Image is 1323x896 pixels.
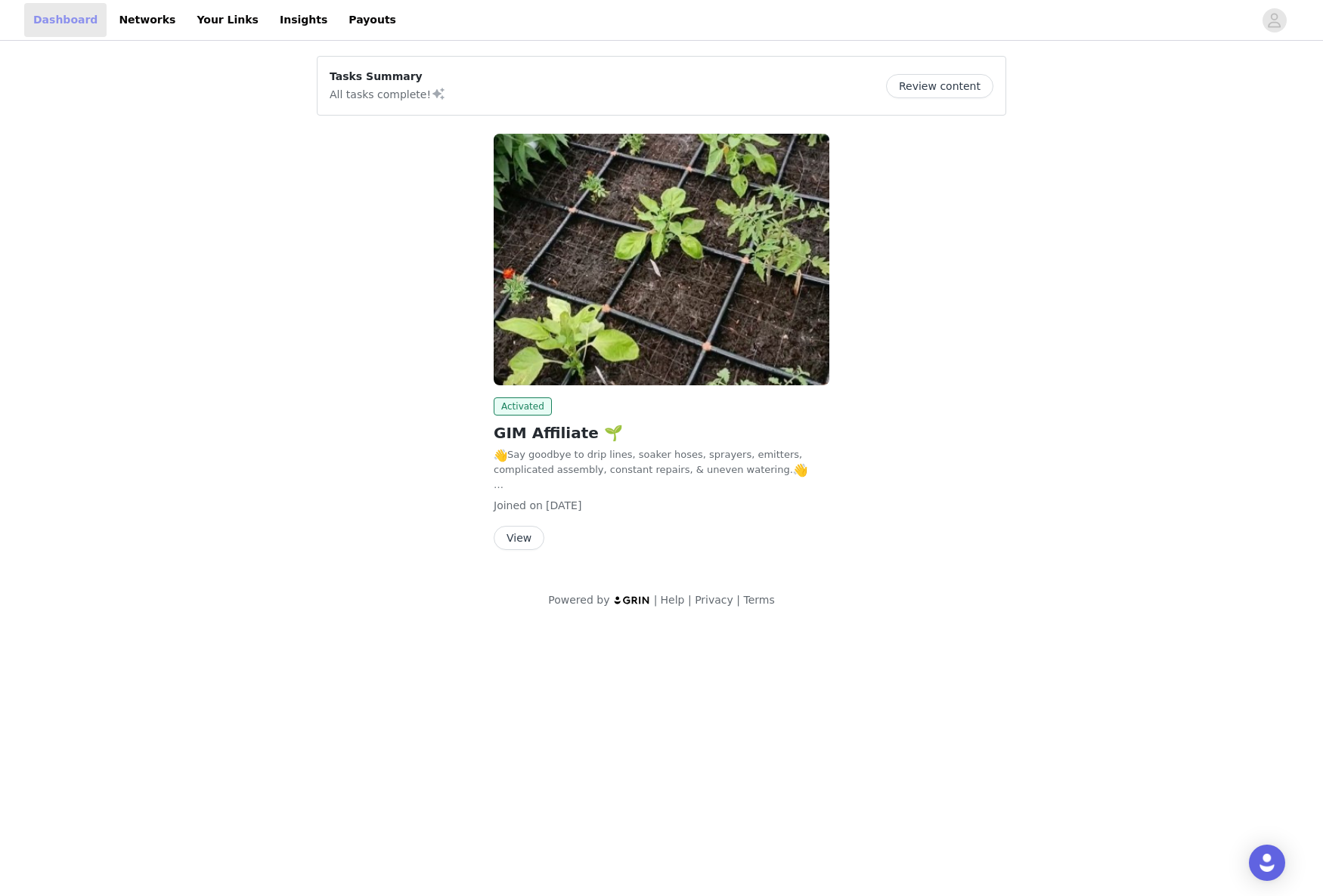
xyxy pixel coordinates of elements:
span: [DATE] [546,499,581,511]
a: Help [661,594,685,606]
p: Say goodbye to drip lines, soaker hoses, sprayers, emitters, complicated assembly, constant repai... [494,447,829,477]
p: All tasks complete! [330,85,446,103]
img: Garden in Minutes (Shopify) [494,134,829,385]
a: Dashboard [24,3,107,37]
a: Networks [110,3,184,37]
span: | [654,594,658,606]
a: Your Links [187,3,268,37]
a: Terms [743,594,774,606]
img: 👋 [793,463,807,477]
div: avatar [1267,8,1281,32]
a: Payouts [339,3,405,37]
img: logo [613,595,651,605]
button: Review content [886,74,993,98]
div: Open Intercom Messenger [1249,845,1285,881]
a: Insights [271,3,336,37]
p: Tasks Summary [330,69,446,85]
span: Joined on [494,499,543,511]
a: Privacy [695,594,733,606]
span: | [688,594,692,606]
span: | [736,594,740,606]
a: View [494,533,544,544]
img: 👋 [494,449,507,462]
span: Activated [494,397,552,416]
h2: GIM Affiliate 🌱 [494,422,829,444]
span: Powered by [548,594,609,606]
button: View [494,526,544,550]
